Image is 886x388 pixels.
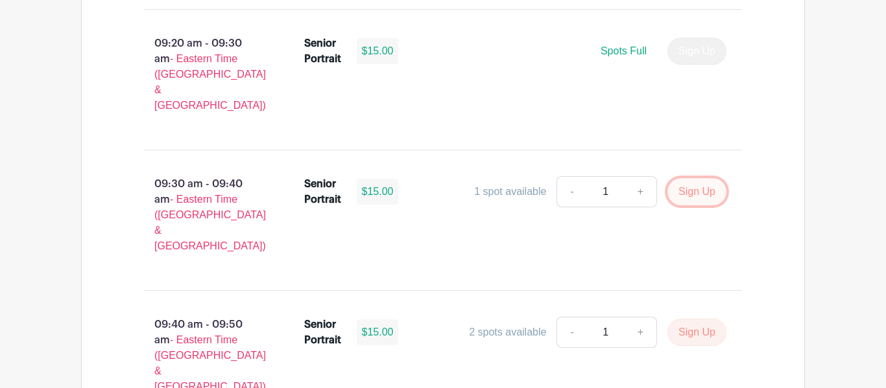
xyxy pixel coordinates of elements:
a: - [557,317,586,348]
button: Sign Up [667,178,726,205]
div: Senior Portrait [304,36,341,67]
div: Senior Portrait [304,176,341,207]
a: + [625,176,657,207]
span: - Eastern Time ([GEOGRAPHIC_DATA] & [GEOGRAPHIC_DATA]) [154,53,266,111]
div: $15.00 [357,38,399,64]
div: 1 spot available [474,184,546,200]
p: 09:20 am - 09:30 am [123,30,283,119]
span: - Eastern Time ([GEOGRAPHIC_DATA] & [GEOGRAPHIC_DATA]) [154,194,266,251]
div: Senior Portrait [304,317,341,348]
div: $15.00 [357,179,399,205]
p: 09:30 am - 09:40 am [123,171,283,259]
a: + [625,317,657,348]
a: - [557,176,586,207]
div: 2 spots available [469,325,546,340]
div: $15.00 [357,319,399,345]
span: Spots Full [601,45,647,56]
button: Sign Up [667,319,726,346]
